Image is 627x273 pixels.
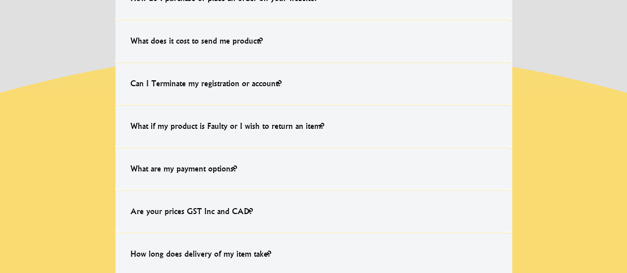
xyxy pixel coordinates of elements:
[120,153,247,184] h4: What are my payment options?
[120,67,291,99] h4: Can I Terminate my registration or account?
[120,195,263,227] h4: Are your prices GST Inc and CAD?
[120,238,281,270] h4: How long does delivery of my item take?
[120,25,273,56] h4: What does it cost to send me product?
[120,110,334,142] h4: What if my product is Faulty or I wish to return an item?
